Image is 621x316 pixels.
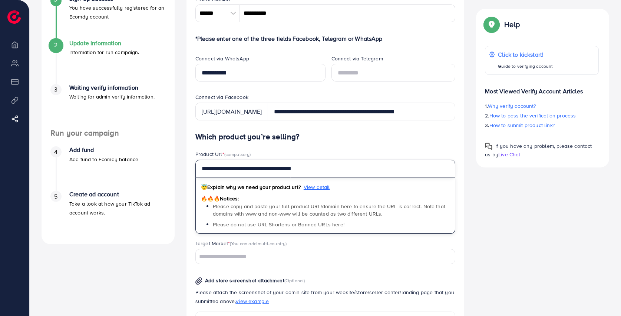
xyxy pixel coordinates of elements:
img: img [195,277,202,285]
h4: Update Information [69,40,139,47]
span: Add store screenshot attachment [205,277,284,284]
label: Connect via WhatsApp [195,55,249,62]
span: Live Chat [498,151,520,158]
span: 3 [54,85,57,94]
p: 3. [485,121,599,130]
label: Connect via Facebook [195,93,248,101]
span: If you have any problem, please contact us by [485,142,592,158]
h4: Create ad account [69,191,166,198]
span: (You can add multi-country) [230,240,287,247]
li: Waiting verify information [42,84,175,129]
span: 2 [54,41,57,49]
p: Help [504,20,520,29]
span: 🔥🔥🔥 [201,195,220,202]
span: 5 [54,192,57,201]
span: View detail [304,183,330,191]
p: 1. [485,102,599,110]
p: Please attach the screenshot of your admin site from your website/store/seller center/landing pag... [195,288,456,306]
p: 2. [485,111,599,120]
h4: Which product you’re selling? [195,132,456,142]
h4: Run your campaign [42,129,175,138]
label: Target Market [195,240,287,247]
label: Product Url [195,150,251,158]
li: Add fund [42,146,175,191]
span: How to pass the verification process [489,112,576,119]
span: Explain why we need your product url? [201,183,301,191]
img: Popup guide [485,143,492,150]
li: Create ad account [42,191,175,235]
span: (Optional) [284,277,305,284]
div: Search for option [195,249,456,264]
h4: Add fund [69,146,138,153]
p: Click to kickstart! [498,50,553,59]
li: Update Information [42,40,175,84]
img: Popup guide [485,18,498,31]
p: Information for run campaign. [69,48,139,57]
span: How to submit product link? [489,122,555,129]
p: Guide to verifying account [498,62,553,71]
p: Most Viewed Verify Account Articles [485,81,599,96]
div: [URL][DOMAIN_NAME] [195,103,268,120]
span: Please copy and paste your full product URL/domain here to ensure the URL is correct. Note that d... [213,203,445,217]
iframe: Chat [589,283,615,310]
span: Notices: [201,195,239,202]
input: Search for option [196,251,446,263]
p: Waiting for admin verify information. [69,92,155,101]
p: Add fund to Ecomdy balance [69,155,138,164]
span: Why verify account? [488,102,536,110]
img: logo [7,10,21,24]
p: *Please enter one of the three fields Facebook, Telegram or WhatsApp [195,34,456,43]
span: 😇 [201,183,207,191]
span: 4 [54,148,57,156]
span: Please do not use URL Shortens or Banned URLs here! [213,221,344,228]
p: Take a look at how your TikTok ad account works. [69,199,166,217]
h4: Waiting verify information [69,84,155,91]
span: (compulsory) [224,151,251,157]
p: You have successfully registered for an Ecomdy account [69,3,166,21]
label: Connect via Telegram [331,55,383,62]
span: View example [235,297,269,305]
